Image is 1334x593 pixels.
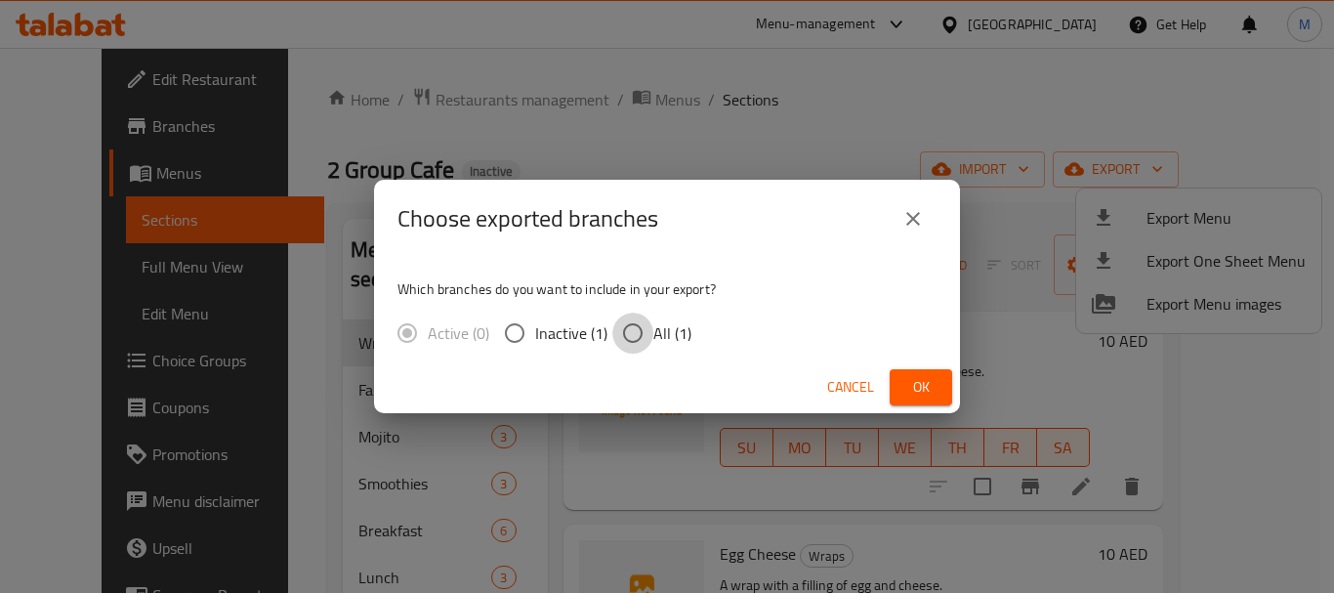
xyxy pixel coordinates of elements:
span: All (1) [653,321,691,345]
p: Which branches do you want to include in your export? [397,279,937,299]
button: close [890,195,937,242]
span: Cancel [827,375,874,400]
span: Inactive (1) [535,321,607,345]
span: Active (0) [428,321,489,345]
button: Ok [890,369,952,405]
button: Cancel [819,369,882,405]
h2: Choose exported branches [397,203,658,234]
span: Ok [905,375,937,400]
